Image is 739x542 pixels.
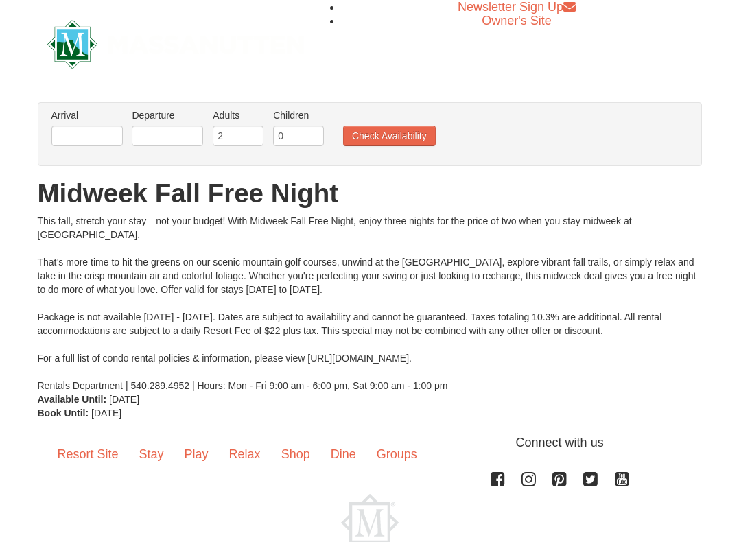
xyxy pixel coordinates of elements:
a: Play [174,434,219,476]
strong: Available Until: [38,394,107,405]
a: Resort Site [47,434,129,476]
img: Massanutten Resort Logo [47,20,304,69]
button: Check Availability [343,126,436,146]
strong: Book Until: [38,408,89,419]
label: Departure [132,108,203,122]
div: This fall, stretch your stay—not your budget! With Midweek Fall Free Night, enjoy three nights fo... [38,214,702,392]
a: Owner's Site [482,14,551,27]
h1: Midweek Fall Free Night [38,180,702,207]
a: Shop [271,434,320,476]
a: Stay [129,434,174,476]
a: Relax [219,434,271,476]
label: Arrival [51,108,123,122]
a: Groups [366,434,427,476]
label: Children [273,108,324,122]
a: Massanutten Resort [47,26,304,58]
label: Adults [213,108,263,122]
a: Dine [320,434,366,476]
span: [DATE] [91,408,121,419]
span: [DATE] [109,394,139,405]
